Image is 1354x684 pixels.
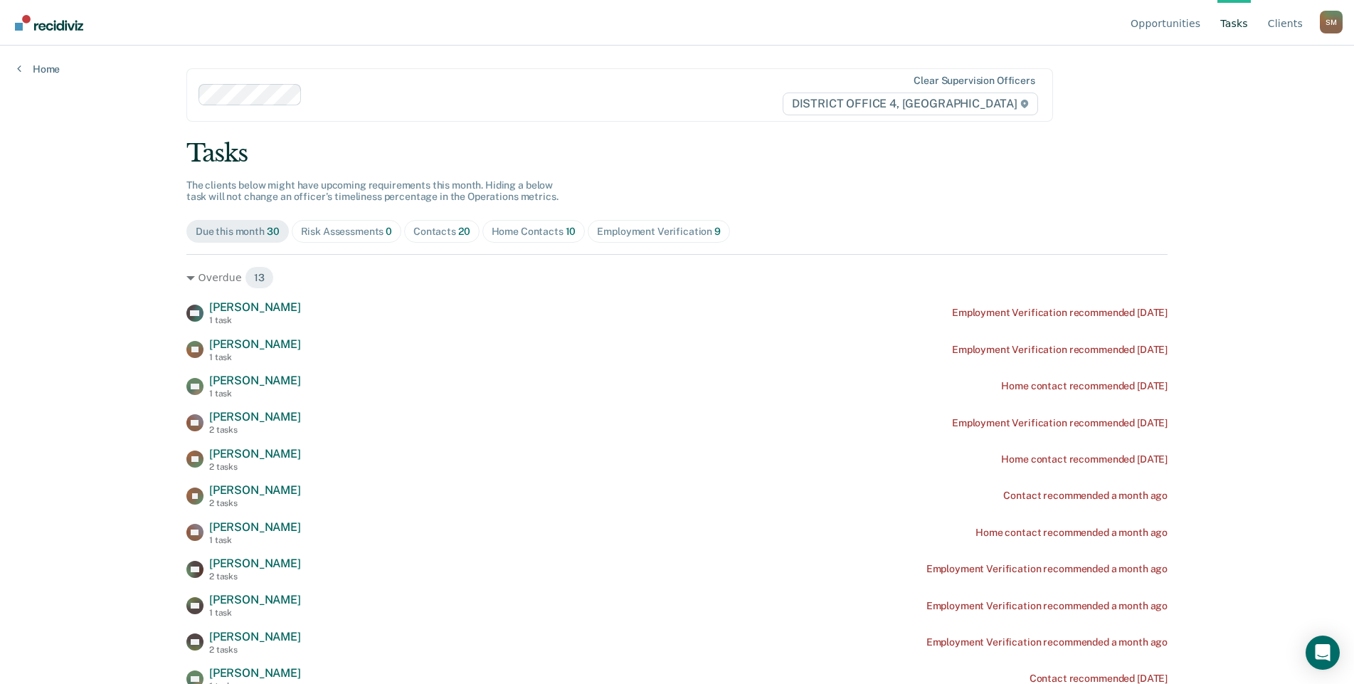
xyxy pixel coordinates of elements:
span: [PERSON_NAME] [209,520,301,534]
div: S M [1320,11,1343,33]
div: Home contact recommended [DATE] [1001,453,1168,465]
div: Contacts [413,226,470,238]
div: Home Contacts [492,226,576,238]
div: Employment Verification [597,226,721,238]
div: Employment Verification recommended [DATE] [952,307,1168,319]
span: [PERSON_NAME] [209,557,301,570]
div: Tasks [186,139,1168,168]
div: 2 tasks [209,572,301,582]
div: Contact recommended a month ago [1003,490,1168,502]
div: Employment Verification recommended [DATE] [952,417,1168,429]
span: [PERSON_NAME] [209,483,301,497]
span: [PERSON_NAME] [209,337,301,351]
div: 1 task [209,389,301,399]
div: Due this month [196,226,280,238]
div: 1 task [209,608,301,618]
span: DISTRICT OFFICE 4, [GEOGRAPHIC_DATA] [783,93,1038,115]
div: Home contact recommended a month ago [975,527,1168,539]
span: [PERSON_NAME] [209,593,301,606]
div: 1 task [209,315,301,325]
div: 1 task [209,535,301,545]
div: 1 task [209,352,301,362]
div: Employment Verification recommended [DATE] [952,344,1168,356]
img: Recidiviz [15,15,83,31]
span: The clients below might have upcoming requirements this month. Hiding a below task will not chang... [186,179,559,203]
span: 0 [386,226,392,237]
div: Risk Assessments [301,226,393,238]
span: [PERSON_NAME] [209,447,301,461]
div: Employment Verification recommended a month ago [926,600,1168,612]
div: Open Intercom Messenger [1306,636,1340,670]
button: Profile dropdown button [1320,11,1343,33]
span: [PERSON_NAME] [209,410,301,423]
span: 20 [458,226,470,237]
div: 2 tasks [209,462,301,472]
span: [PERSON_NAME] [209,374,301,387]
div: 2 tasks [209,425,301,435]
div: Employment Verification recommended a month ago [926,636,1168,648]
div: Home contact recommended [DATE] [1001,380,1168,392]
div: 2 tasks [209,498,301,508]
div: 2 tasks [209,645,301,655]
span: 9 [714,226,721,237]
div: Employment Verification recommended a month ago [926,563,1168,575]
span: [PERSON_NAME] [209,630,301,643]
div: Clear supervision officers [914,75,1035,87]
div: Overdue 13 [186,266,1168,289]
span: [PERSON_NAME] [209,300,301,314]
span: 30 [267,226,280,237]
a: Home [17,63,60,75]
span: 13 [245,266,274,289]
span: 10 [566,226,576,237]
span: [PERSON_NAME] [209,666,301,680]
